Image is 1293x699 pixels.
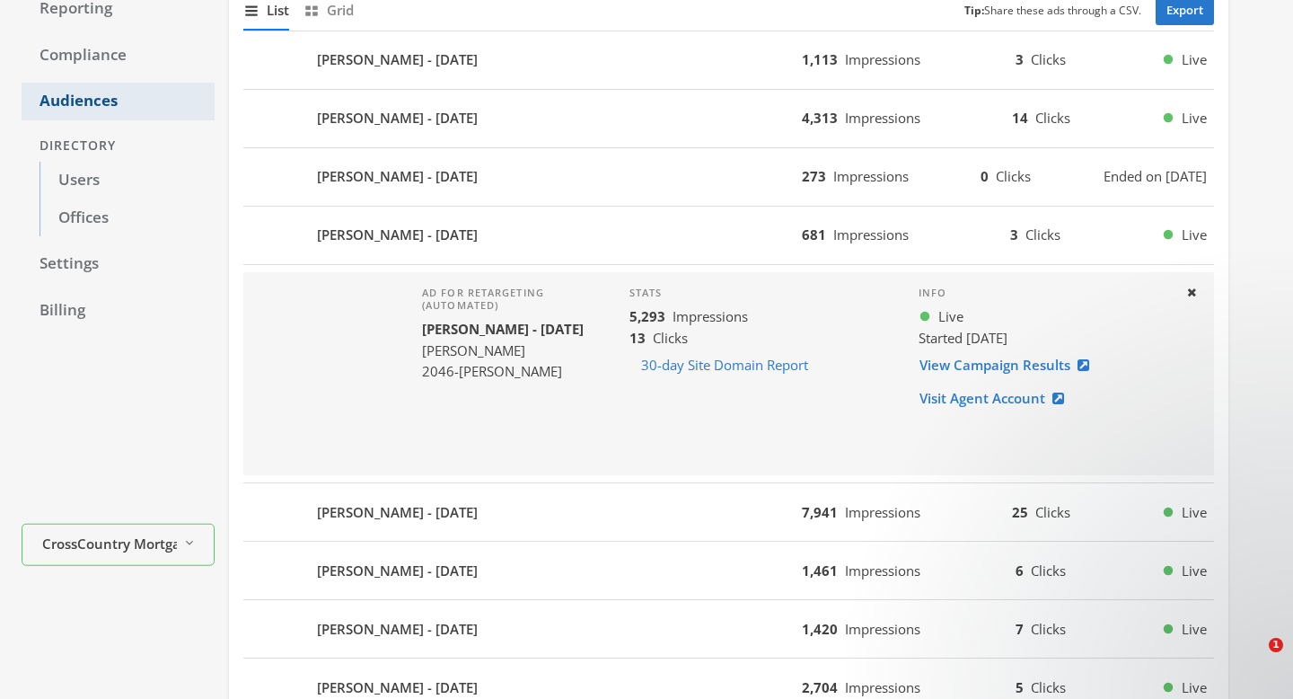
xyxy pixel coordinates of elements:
[1035,109,1070,127] span: Clicks
[981,167,989,185] b: 0
[996,167,1031,185] span: Clicks
[802,50,838,68] b: 1,113
[845,109,920,127] span: Impressions
[243,607,1214,650] button: [PERSON_NAME] - [DATE]1,420Impressions7ClicksLive
[317,166,478,187] b: [PERSON_NAME] - [DATE]
[629,287,890,299] h4: Stats
[1010,226,1018,243] b: 3
[845,678,920,696] span: Impressions
[22,292,215,330] a: Billing
[22,524,215,566] button: CrossCountry Mortgage
[802,167,826,185] b: 273
[422,320,584,338] b: [PERSON_NAME] - [DATE]
[22,129,215,163] div: Directory
[243,214,1214,257] button: [PERSON_NAME] - [DATE]681Impressions3ClicksLive
[1016,50,1024,68] b: 3
[422,361,601,382] div: 2046-[PERSON_NAME]
[1104,166,1207,187] span: Ended on [DATE]
[317,502,478,523] b: [PERSON_NAME] - [DATE]
[802,678,838,696] b: 2,704
[919,382,1076,415] a: Visit Agent Account
[317,49,478,70] b: [PERSON_NAME] - [DATE]
[1182,225,1207,245] span: Live
[629,307,665,325] b: 5,293
[845,50,920,68] span: Impressions
[1182,108,1207,128] span: Live
[919,349,1101,382] a: View Campaign Results
[938,306,963,327] span: Live
[243,39,1214,82] button: [PERSON_NAME] - [DATE]1,113Impressions3ClicksLive
[802,226,826,243] b: 681
[40,162,215,199] a: Users
[845,620,920,638] span: Impressions
[243,549,1214,592] button: [PERSON_NAME] - [DATE]1,461Impressions6ClicksLive
[1025,226,1060,243] span: Clicks
[964,3,1141,20] small: Share these ads through a CSV.
[964,3,984,18] b: Tip:
[1035,503,1070,521] span: Clicks
[673,307,748,325] span: Impressions
[919,328,1171,349] div: Started [DATE]
[833,226,909,243] span: Impressions
[802,109,838,127] b: 4,313
[1016,678,1024,696] b: 5
[919,287,1171,299] h4: Info
[317,225,478,245] b: [PERSON_NAME] - [DATE]
[317,561,478,581] b: [PERSON_NAME] - [DATE]
[243,155,1214,199] button: [PERSON_NAME] - [DATE]273Impressions0ClicksEnded on [DATE]
[1182,502,1207,523] span: Live
[845,562,920,580] span: Impressions
[317,677,478,698] b: [PERSON_NAME] - [DATE]
[1012,503,1028,521] b: 25
[629,349,820,382] button: 30-day Site Domain Report
[243,491,1214,534] button: [PERSON_NAME] - [DATE]7,941Impressions25ClicksLive
[934,525,1293,650] iframe: Intercom notifications message
[422,287,601,313] h4: Ad for retargeting (automated)
[1269,638,1283,652] span: 1
[243,97,1214,140] button: [PERSON_NAME] - [DATE]4,313Impressions14ClicksLive
[845,503,920,521] span: Impressions
[1031,678,1066,696] span: Clicks
[802,562,838,580] b: 1,461
[1232,638,1275,681] iframe: Intercom live chat
[653,329,688,347] span: Clicks
[1031,50,1066,68] span: Clicks
[22,37,215,75] a: Compliance
[422,341,601,361] div: [PERSON_NAME]
[22,245,215,283] a: Settings
[22,83,215,120] a: Audiences
[833,167,909,185] span: Impressions
[317,108,478,128] b: [PERSON_NAME] - [DATE]
[629,329,646,347] b: 13
[1012,109,1028,127] b: 14
[40,199,215,237] a: Offices
[317,619,478,640] b: [PERSON_NAME] - [DATE]
[42,533,177,553] span: CrossCountry Mortgage
[1182,677,1207,698] span: Live
[802,620,838,638] b: 1,420
[802,503,838,521] b: 7,941
[1182,49,1207,70] span: Live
